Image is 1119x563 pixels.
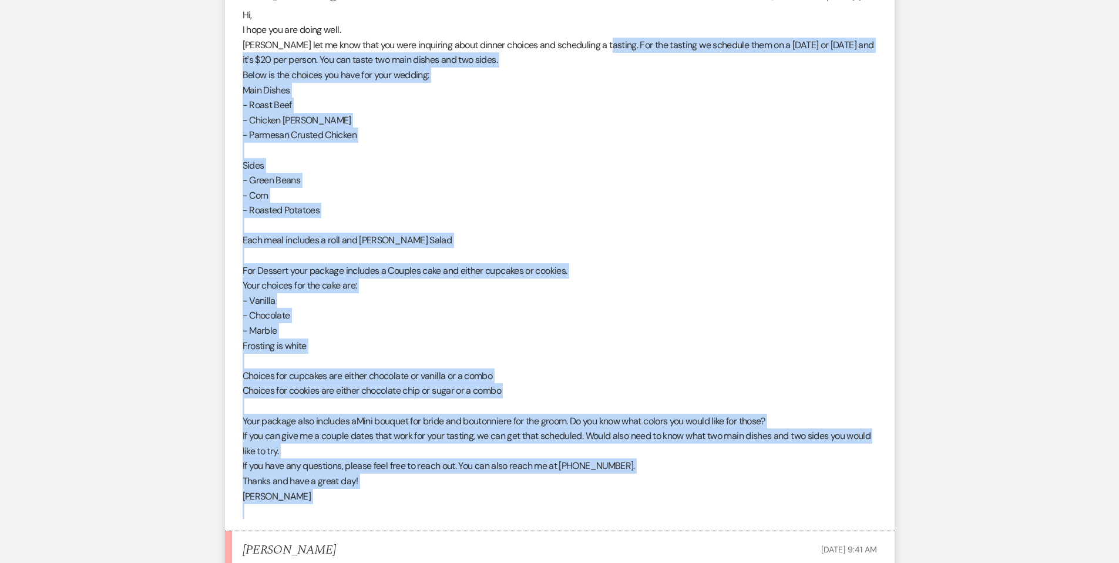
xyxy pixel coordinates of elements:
p: - Roast Beef [243,98,877,113]
p: - Green Beans [243,173,877,188]
p: [PERSON_NAME] let me know that you were inquiring about dinner choices and scheduling a tasting. ... [243,38,877,68]
p: Your package also includes a [243,414,877,429]
p: - Parmesan Crusted Chicken [243,128,877,143]
span: [PERSON_NAME] [243,490,311,502]
span: Thanks and have a great day! [243,475,358,487]
span: If you have any questions, please feel free to reach out. You can also reach me at [PHONE_NUMBER]. [243,460,635,472]
p: - Chicken [PERSON_NAME] [243,113,877,128]
p: Each meal includes a roll and [PERSON_NAME] Salad [243,233,877,248]
h5: [PERSON_NAME] [243,543,336,558]
span: Mini bouquet for bride and boutonniere for the groom. Do you know what colors you would like for ... [357,415,765,427]
p: - Vanilla [243,293,877,309]
p: - Chocolate [243,308,877,323]
p: Your choices for the cake are: [243,278,877,293]
p: Choices for cookies are either chocolate chip or sugar or a combo [243,383,877,398]
p: - Roasted Potatoes [243,203,877,218]
p: Choices for cupcakes are either chocolate or vanilla or a combo [243,368,877,384]
p: - Corn [243,188,877,203]
p: I hope you are doing well. [243,22,877,38]
p: Main Dishes [243,83,877,98]
p: Sides [243,158,877,173]
p: - Marble [243,323,877,339]
p: Hi, [243,8,877,23]
p: For Dessert your package includes a Couples cake and either cupcakes or cookies. [243,263,877,279]
span: If you can give me a couple dates that work for your tasting, we can get that scheduled. Would al... [243,430,871,457]
span: [DATE] 9:41 AM [821,544,876,555]
p: Below is the choices you have for your wedding: [243,68,877,83]
p: Frosting is white [243,339,877,354]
